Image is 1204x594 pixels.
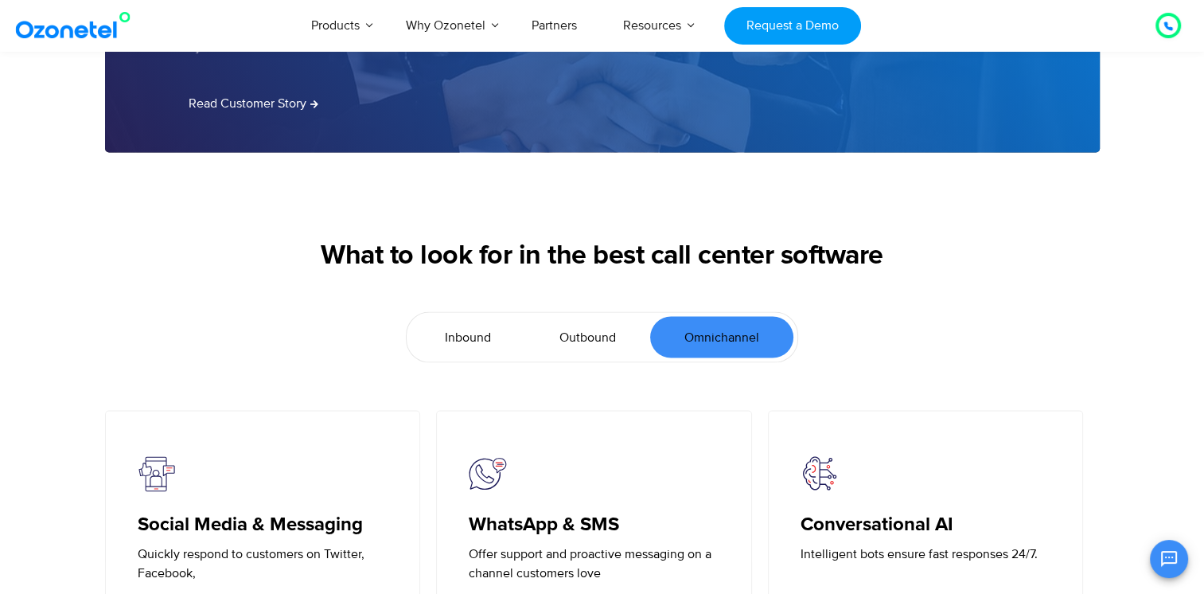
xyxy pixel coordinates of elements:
[189,97,318,110] a: Read Customer Story
[684,328,759,347] span: Omnichannel
[801,545,1051,564] p: Intelligent bots ensure fast responses 24/7.
[559,328,616,347] span: Outbound
[724,7,860,45] a: Request a Demo
[469,514,719,537] h5: WhatsApp & SMS
[105,240,1100,272] h2: What to look for in the best call center software
[138,514,388,537] h5: Social Media & Messaging
[801,514,1051,537] h5: Conversational AI
[445,328,491,347] span: Inbound
[1150,540,1188,578] button: Open chat
[138,545,388,583] p: Quickly respond to customers on Twitter, Facebook,
[525,317,650,358] a: Outbound
[469,545,719,583] p: Offer support and proactive messaging on a channel customers love
[411,317,525,358] a: Inbound
[650,317,793,358] a: Omnichannel
[189,97,306,110] span: Read Customer Story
